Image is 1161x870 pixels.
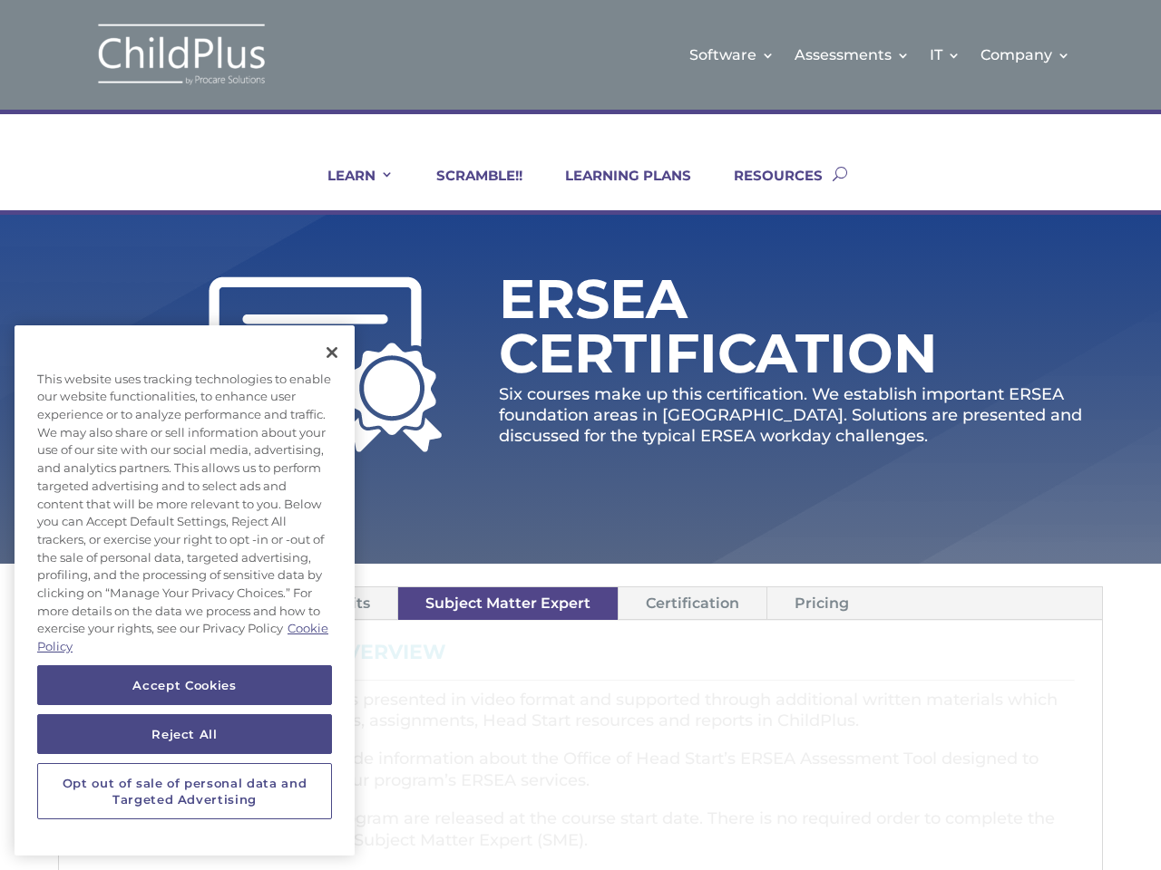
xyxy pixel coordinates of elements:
[981,18,1070,92] a: Company
[37,665,332,705] button: Accept Cookies
[499,272,980,390] h1: ERSEA Certification
[711,167,823,210] a: RESOURCES
[499,384,1103,448] p: Six courses make up this certification. We establish important ERSEA foundation areas in [GEOGRAP...
[86,690,1058,731] span: In each individual unit, content is presented in video format and supported through additional wr...
[15,362,355,665] div: This website uses tracking technologies to enable our website functionalities, to enhance user ex...
[15,325,355,855] div: Cookie banner
[542,167,691,210] a: LEARNING PLANS
[86,808,1055,850] span: All units in the ERSEA Online Program are released at the course start date. There is no required...
[37,763,332,820] button: Opt out of sale of personal data and Targeted Advertising
[86,749,1075,808] p: All units in this certification include information about the Office of Head Start’s ERSEA Assess...
[619,587,766,619] a: Certification
[86,643,1075,672] h3: ERSEA Certification Overview
[398,587,618,619] a: Subject Matter Expert
[305,167,394,210] a: LEARN
[312,333,352,372] button: Close
[15,325,355,855] div: Privacy
[689,18,775,92] a: Software
[930,18,961,92] a: IT
[767,587,876,619] a: Pricing
[414,167,522,210] a: SCRAMBLE!!
[795,18,910,92] a: Assessments
[37,714,332,754] button: Reject All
